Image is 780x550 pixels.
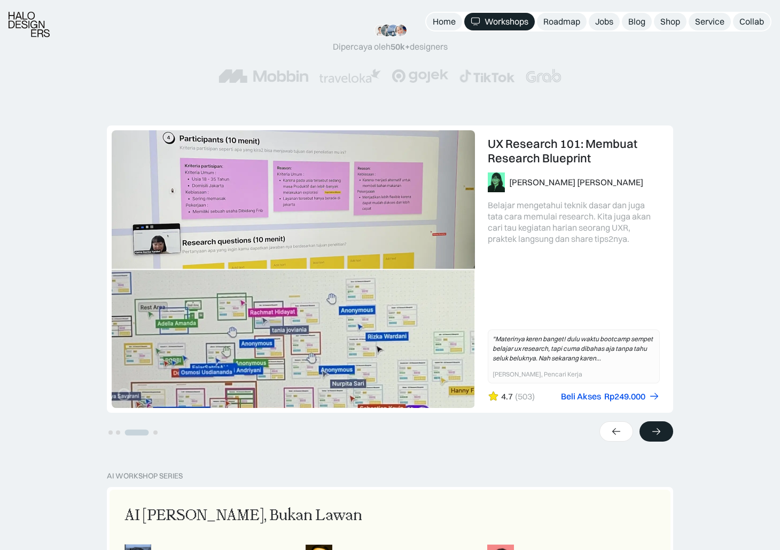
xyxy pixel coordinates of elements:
div: Rp249.000 [604,391,645,402]
a: Blog [622,13,652,30]
div: Workshops [485,16,528,27]
div: Service [695,16,724,27]
div: Blog [628,16,645,27]
button: Go to slide 2 [116,430,120,435]
div: Collab [739,16,764,27]
div: Home [433,16,456,27]
div: AI Workshop Series [107,472,183,481]
div: (503) [515,391,535,402]
div: Shop [660,16,680,27]
div: Roadmap [543,16,580,27]
a: Shop [654,13,687,30]
a: Workshops [464,13,535,30]
div: Jobs [595,16,613,27]
span: 50k+ [391,41,410,52]
div: AI [PERSON_NAME], Bukan Lawan [124,505,362,527]
ul: Select a slide to show [107,427,159,436]
a: Roadmap [537,13,587,30]
a: Collab [733,13,770,30]
button: Go to slide 4 [153,430,158,435]
div: Beli Akses [561,391,601,402]
div: 4.7 [501,391,513,402]
button: Go to slide 1 [108,430,113,435]
a: Service [689,13,731,30]
a: Jobs [589,13,620,30]
div: 3 of 4 [107,125,673,413]
a: Home [426,13,462,30]
div: Dipercaya oleh designers [333,41,448,52]
button: Go to slide 3 [125,430,149,436]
